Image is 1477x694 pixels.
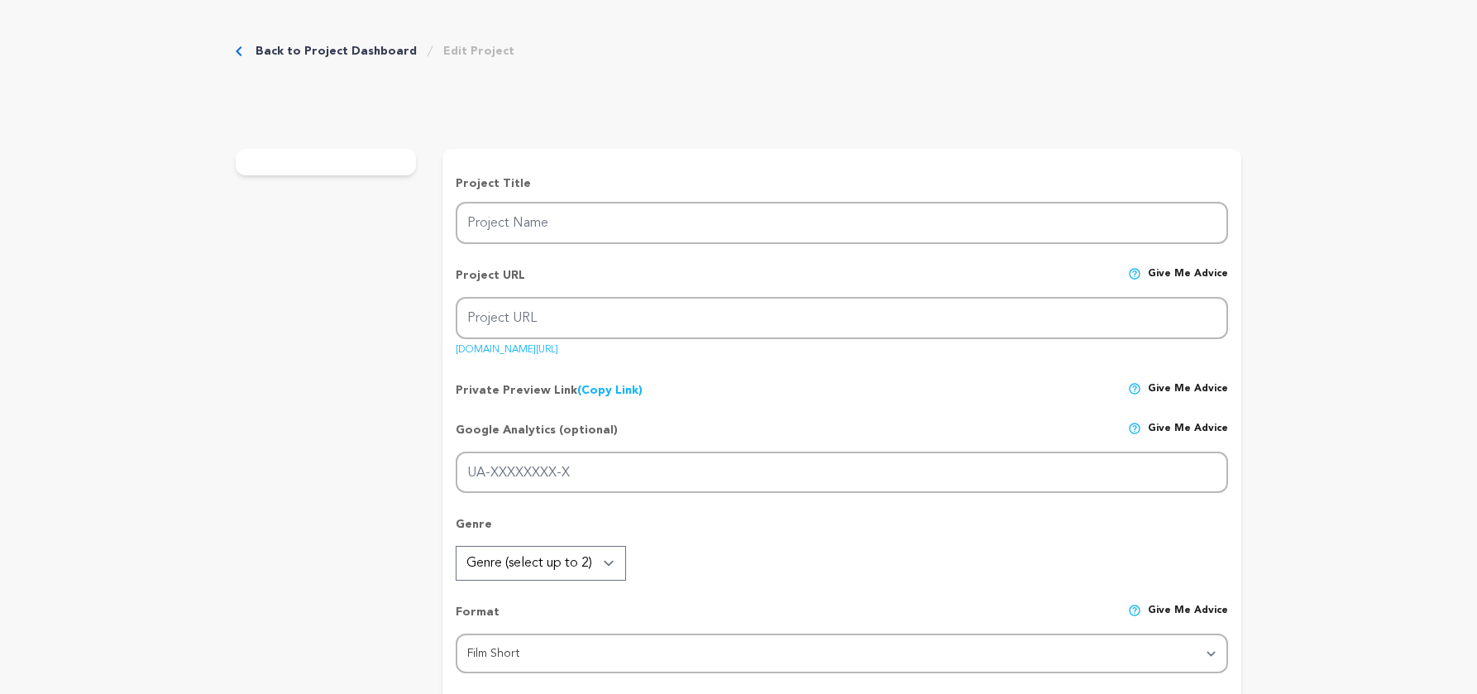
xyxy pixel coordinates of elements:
[1128,382,1141,395] img: help-circle.svg
[456,267,525,297] p: Project URL
[456,202,1228,244] input: Project Name
[1148,422,1228,452] span: Give me advice
[456,516,1228,546] p: Genre
[456,422,618,452] p: Google Analytics (optional)
[1148,382,1228,399] span: Give me advice
[1148,267,1228,297] span: Give me advice
[1128,604,1141,617] img: help-circle.svg
[256,43,417,60] a: Back to Project Dashboard
[443,43,514,60] a: Edit Project
[456,338,558,355] a: [DOMAIN_NAME][URL]
[456,297,1228,339] input: Project URL
[456,452,1228,494] input: UA-XXXXXXXX-X
[456,382,643,399] p: Private Preview Link
[1148,604,1228,634] span: Give me advice
[236,43,514,60] div: Breadcrumb
[1128,422,1141,435] img: help-circle.svg
[456,604,500,634] p: Format
[1128,267,1141,280] img: help-circle.svg
[456,175,1228,192] p: Project Title
[577,385,643,396] a: (Copy Link)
